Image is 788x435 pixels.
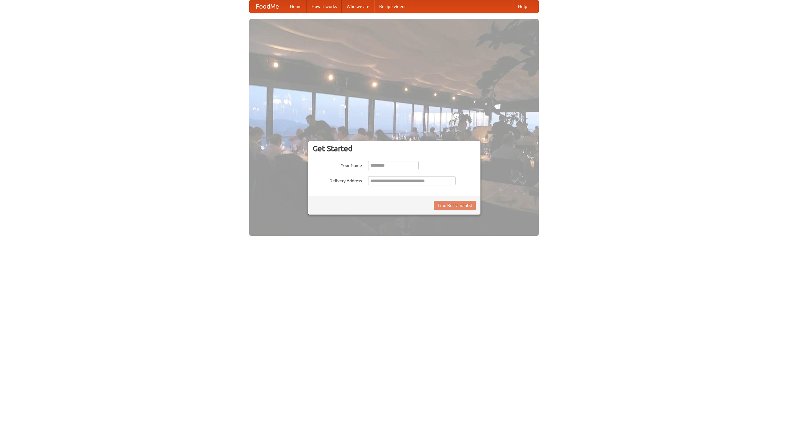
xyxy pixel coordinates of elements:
button: Find Restaurants! [434,201,476,210]
a: Help [513,0,532,13]
a: FoodMe [250,0,285,13]
label: Your Name [313,161,362,168]
a: Home [285,0,307,13]
a: Who we are [342,0,374,13]
label: Delivery Address [313,176,362,184]
a: Recipe videos [374,0,411,13]
h3: Get Started [313,144,476,153]
a: How it works [307,0,342,13]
